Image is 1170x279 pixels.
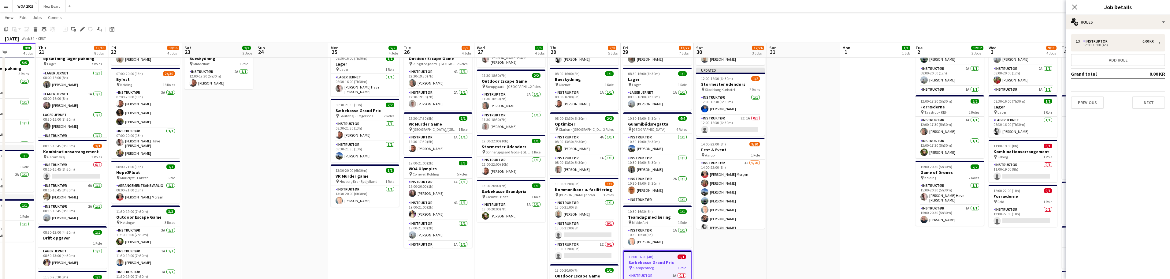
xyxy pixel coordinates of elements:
span: 0/1 [678,254,686,259]
app-job-card: 10:30-19:00 (8h30m)4/4Gummibådsregatta [GEOGRAPHIC_DATA]4 RolesInstruktør1/110:30-19:00 (8h30m)[P... [623,112,692,203]
app-card-role: Instruktør1/110:30-19:00 (8h30m)[PERSON_NAME] [623,134,692,155]
h3: Sæbekasse Grand Prix [624,260,691,265]
span: Lager [632,82,641,87]
span: 08:30-16:00 (7h30m) [336,56,367,61]
app-card-role: Instruktør1/108:00-20:00 (12h)[PERSON_NAME] [1062,65,1130,86]
app-job-card: 08:30-16:00 (7h30m)1/1Lager Lager1 RoleLager Jernet1A1/108:30-16:00 (7h30m)[PERSON_NAME] [623,68,692,110]
app-card-role: Instruktør1A1/108:00-20:00 (12h) [989,86,1057,107]
button: Next [1132,96,1165,109]
app-card-role: Instruktør2A1/111:00-19:00 (8h)Trine Flørnæss [1062,203,1130,224]
span: 1 Role [678,82,687,87]
div: 08:00-13:30 (5h30m)2/2Optimizer Clarion - [GEOGRAPHIC_DATA]2 RolesInstruktør4A1/108:00-13:30 (5h3... [550,112,618,175]
app-card-role: Instruktør2A1/110:30-19:00 (8h30m)[PERSON_NAME] [623,175,692,196]
span: View [5,15,13,20]
span: Skodsborg Kurhotel [705,87,735,92]
app-job-card: 07:00-20:00 (13h)24/30Byfest Kolding18 RolesInstruktør3A3/307:00-20:00 (13h)[PERSON_NAME][PERSON_... [111,68,180,158]
span: 1/1 [386,168,394,173]
app-card-role: Instruktør1/113:00-21:00 (8h)[PERSON_NAME] [550,199,618,220]
span: 13:00-21:00 (8h) [555,182,580,186]
span: Edit [20,15,27,20]
span: Lager [340,67,348,72]
app-card-role: Instruktør1/113:30-20:00 (6h30m)[PERSON_NAME] [331,186,399,207]
app-card-role: Instruktør3A1/111:30-19:00 (7h30m)[PERSON_NAME] [111,227,180,248]
span: 1 Role [532,194,540,199]
span: 2 Roles [969,110,979,115]
h3: Bueskydning [550,77,618,82]
h3: Outdoor Escape Game [111,214,180,220]
app-job-card: 11:30-18:30 (7h)2/2Outdoor Escape Game Borupgaard - [GEOGRAPHIC_DATA]2 RolesInstruktør3A1/111:30-... [477,70,545,133]
span: 1 Role [385,179,394,184]
span: Søborg [997,155,1008,159]
span: 2 Roles [530,84,540,89]
h3: Outdoor Escape Game [404,56,472,61]
span: 12:00-22:00 (10h) [482,139,508,143]
app-card-role: Instruktør1A1/112:00-17:30 (5h30m)[PERSON_NAME] [916,117,984,138]
app-card-role: Instruktør1/110:30-19:00 (8h30m)[PERSON_NAME] [623,155,692,175]
app-card-role: Instruktør1A1/119:00-20:00 (1h)[PERSON_NAME] [404,179,472,199]
span: Bautahøj - Jægerspris [340,114,373,118]
span: 2 Roles [969,175,979,180]
span: 0/1 [1044,144,1052,148]
span: Aarup [705,153,715,157]
span: 1/1 [605,268,614,273]
app-job-card: 11:00-19:00 (8h)1/1Stormester Udendørs [GEOGRAPHIC_DATA]1 RoleInstruktør2A1/111:00-19:00 (8h)Trin... [1062,182,1130,224]
span: Taastrup - KBH [924,110,948,115]
app-card-role: Instruktør0/108:15-16:45 (8h30m) [38,161,107,182]
app-job-card: 08:30-16:00 (7h30m)1/1Lager Lager1 RoleLager Jernet1/108:30-16:00 (7h30m)[PERSON_NAME] Have [PERS... [331,52,399,96]
span: 1 Role [1043,155,1052,159]
span: 1 Role [385,67,394,72]
span: 08:00-16:00 (8h) [555,71,580,76]
span: 1/1 [605,71,614,76]
span: Comms [48,15,62,20]
app-card-role: Instruktør1/108:30-21:30 (13h)[PERSON_NAME] [331,141,399,162]
span: 0/1 [1044,188,1052,193]
app-job-card: 08:30-16:00 (7h30m)1/1Lager Lager1 RoleLager Jernet1/108:30-16:00 (7h30m)[PERSON_NAME] [989,95,1057,138]
span: 1 Role [532,150,540,154]
app-job-card: 13:00-20:00 (7h)1/1Sæbekasse Grandprix Comwell Holte1 RoleInstruktør3A1/113:00-20:00 (7h)[PERSON_... [477,180,545,222]
app-card-role: Instruktør1/111:00-18:00 (7h)[PERSON_NAME] [1062,117,1130,138]
app-card-role: Instruktør1/115:00-20:30 (5h30m)[PERSON_NAME] Have [PERSON_NAME] [916,182,984,205]
div: 13:30-20:00 (6h30m)1/1VR Murder game Hovborg Kro - Sydjylland1 RoleInstruktør1/113:30-20:00 (6h30... [331,164,399,207]
span: 15:00-20:30 (5h30m) [920,164,952,169]
div: 12:00-17:30 (5h30m)1/1Bueskydning Middelfart1 RoleInstruktør2A1/112:00-17:30 (5h30m)[PERSON_NAME] [184,47,253,89]
div: 11:00-19:00 (8h)0/1Kombinationsarrangement Søborg1 RoleInstruktør0/111:00-19:00 (8h) [989,140,1057,182]
app-job-card: 10:30-16:30 (6h)1/1Teamdag med læring Middelfart1 RoleInstruktør1A1/110:30-16:30 (6h)[PERSON_NAME] [623,205,692,248]
app-card-role: Instruktør3A1/113:00-20:00 (7h)[PERSON_NAME] [477,201,545,222]
app-card-role: Instruktør2A1/108:00-20:00 (12h)[PERSON_NAME] [989,65,1057,86]
span: 3 Roles [91,155,102,159]
h3: Fest & Event [696,147,765,153]
span: Jobs [33,15,42,20]
span: 08:00-21:00 (13h) [116,164,143,169]
app-job-card: 12:30-19:30 (7h)2/2Outdoor Escape Game Rungstedgaard - [GEOGRAPHIC_DATA]2 RolesInstruktør4A1/112:... [404,47,472,110]
h3: WOA Olympics [404,166,472,172]
app-job-card: 08:00-16:00 (8h)7/7opsætning lager pakning Lager7 RolesLager Jernet1A1/108:00-16:00 (8h)[PERSON_N... [38,47,107,138]
div: Updated12:00-18:30 (6h30m)1/2Stormester udendørs Skodsborg Kurhotel2 RolesInstruktør1/112:00-18:3... [696,68,765,136]
h3: Outdoor Escape Game [550,273,618,279]
span: 1/1 [386,56,394,61]
a: View [2,13,16,21]
app-card-role: Lager Jernet1A1/108:30-16:00 (7h30m)[PERSON_NAME] [623,89,692,110]
div: 08:15-16:45 (8h30m)2/3Kombinationsarrangement Gammelrøj3 RolesInstruktør0/108:15-16:45 (8h30m) In... [38,140,107,224]
span: 1/1 [532,139,540,143]
span: 08:30-16:00 (7h30m) [994,99,1025,104]
h3: Lager [989,104,1057,110]
span: 9/20 [749,142,760,146]
span: 1/1 [93,230,102,235]
span: 12:00-22:00 (10h) [994,188,1020,193]
button: New Board [39,0,66,12]
span: Lager [997,110,1006,115]
div: 14:00-22:00 (8h)9/20Fest & Event Aarup1 RoleInstruktør3I9/2014:00-22:00 (8h)[PERSON_NAME] Morgen[... [696,138,765,229]
span: [GEOGRAPHIC_DATA]/[GEOGRAPHIC_DATA] [413,127,459,132]
span: 1 Role [678,220,687,225]
h3: Hope2Float [111,170,180,175]
span: 08:00-13:30 (5h30m) [555,116,587,121]
span: 2/2 [386,103,394,107]
span: 14:00-22:00 (8h) [701,142,726,146]
span: 1/3 [605,182,614,186]
app-job-card: 08:00-21:00 (13h)1/1Hope2Float Marielyst - Falster1 RoleArrangementsansvarlig1/108:00-21:00 (13h)... [111,161,180,203]
span: 2 Roles [384,114,394,118]
app-card-role: Instruktør1/111:00-18:00 (7h)[PERSON_NAME] [1062,158,1130,179]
